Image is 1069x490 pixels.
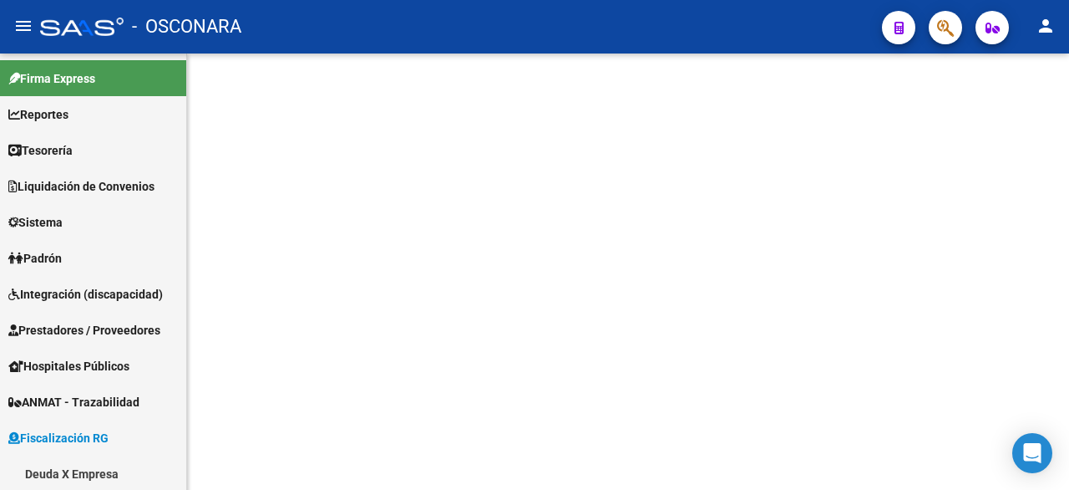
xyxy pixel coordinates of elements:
span: Padrón [8,249,62,268]
span: - OSCONARA [132,8,241,45]
span: Prestadores / Proveedores [8,321,160,339]
span: Firma Express [8,69,95,88]
span: Sistema [8,213,63,232]
span: Hospitales Públicos [8,357,129,375]
span: Integración (discapacidad) [8,285,163,304]
span: ANMAT - Trazabilidad [8,393,139,411]
span: Tesorería [8,141,73,160]
mat-icon: person [1036,16,1056,36]
span: Liquidación de Convenios [8,177,155,196]
span: Reportes [8,105,68,124]
div: Open Intercom Messenger [1012,433,1052,473]
span: Fiscalización RG [8,429,109,447]
mat-icon: menu [13,16,33,36]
